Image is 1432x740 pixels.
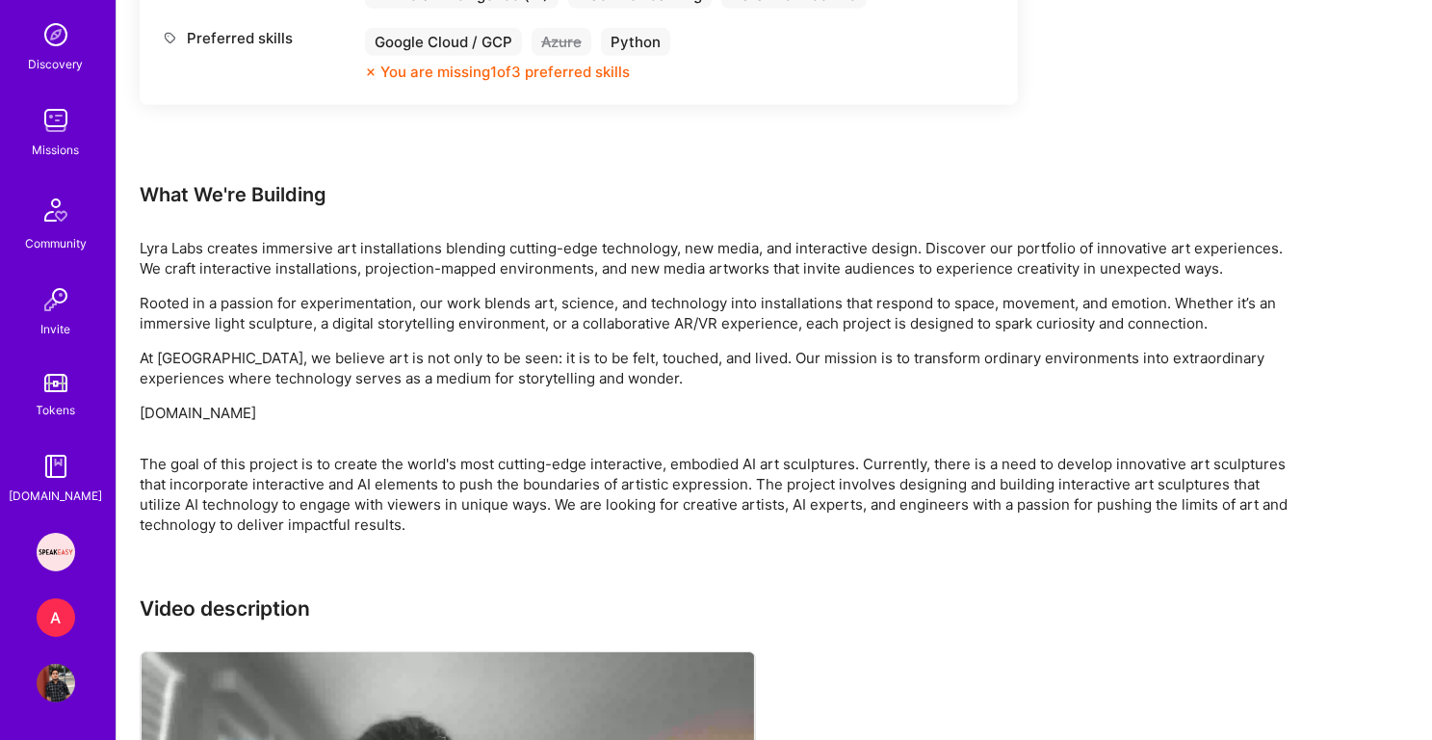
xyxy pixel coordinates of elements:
p: Rooted in a passion for experimentation, our work blends art, science, and technology into instal... [140,293,1295,333]
img: discovery [37,15,75,54]
div: Community [25,233,87,253]
img: guide book [37,447,75,486]
p: Lyra Labs creates immersive art installations blending cutting-edge technology, new media, and in... [140,238,1295,278]
a: Speakeasy: Software Engineer to help Customers write custom functions [32,533,80,571]
img: User Avatar [37,664,75,702]
div: Tokens [37,400,76,420]
h3: Video description [140,596,1295,621]
div: Preferred skills [163,28,355,48]
div: The goal of this project is to create the world's most cutting-edge interactive, embodied AI art ... [140,454,1295,535]
i: icon CloseOrange [365,66,377,78]
img: Speakeasy: Software Engineer to help Customers write custom functions [37,533,75,571]
p: [DOMAIN_NAME] [140,403,1295,423]
div: Missions [33,140,80,160]
img: Invite [37,280,75,319]
div: [DOMAIN_NAME] [10,486,103,506]
p: At [GEOGRAPHIC_DATA], we believe art is not only to be seen: it is to be felt, touched, and lived... [140,348,1295,388]
div: What We're Building [140,182,1295,207]
img: teamwork [37,101,75,140]
img: tokens [44,374,67,392]
div: Google Cloud / GCP [365,28,522,56]
a: User Avatar [32,664,80,702]
img: Community [33,187,79,233]
div: You are missing 1 of 3 preferred skills [380,62,630,82]
div: Invite [41,319,71,339]
div: Discovery [29,54,84,74]
i: icon Tag [163,31,177,45]
div: Python [601,28,670,56]
a: A [32,598,80,637]
div: A [37,598,75,637]
div: Azure [532,28,591,56]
